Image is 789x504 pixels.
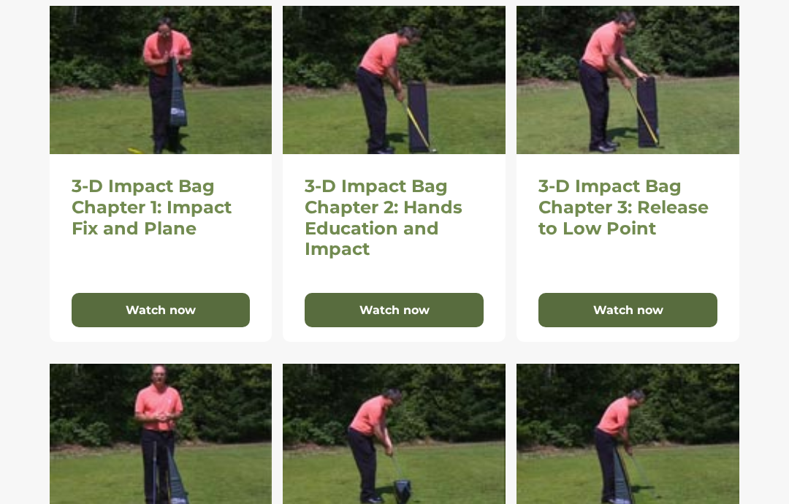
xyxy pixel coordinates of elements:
button: Watch now [72,293,251,328]
button: Watch now [538,293,717,328]
h2: 3-D Impact Bag Chapter 2: Hands Education and Impact [305,176,484,260]
h2: 3-D Impact Bag Chapter 1: Impact Fix and Plane [72,176,251,239]
button: Watch now [305,293,484,328]
h2: 3-D Impact Bag Chapter 3: Release to Low Point [538,176,717,239]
